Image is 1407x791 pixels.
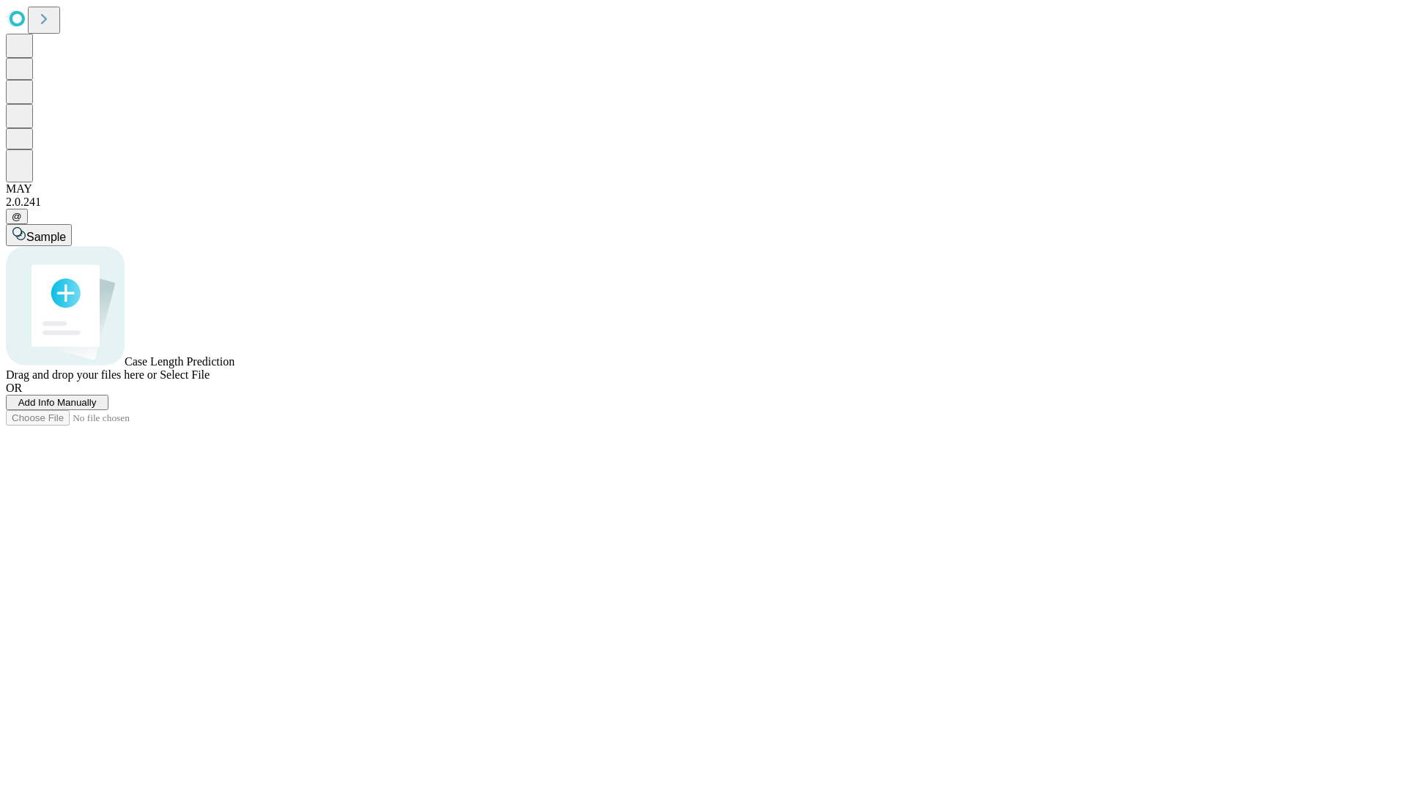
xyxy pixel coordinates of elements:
span: Case Length Prediction [125,355,234,368]
span: Sample [26,231,66,243]
div: 2.0.241 [6,196,1401,209]
span: @ [12,211,22,222]
span: OR [6,382,22,394]
button: @ [6,209,28,224]
span: Drag and drop your files here or [6,368,157,381]
div: MAY [6,182,1401,196]
button: Sample [6,224,72,246]
span: Add Info Manually [18,397,97,408]
span: Select File [160,368,210,381]
button: Add Info Manually [6,395,108,410]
